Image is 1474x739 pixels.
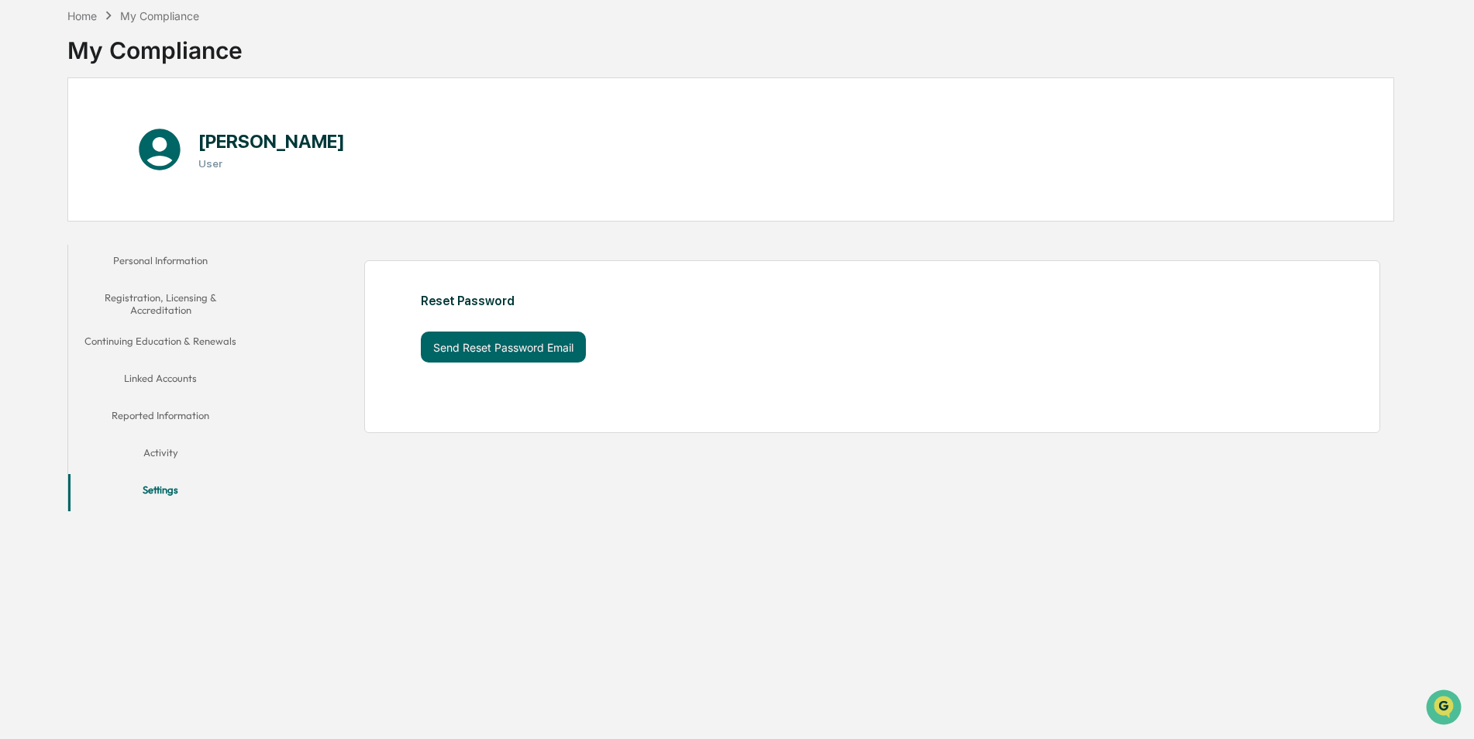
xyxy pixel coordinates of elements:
[53,119,254,134] div: Start new chat
[128,195,192,211] span: Attestations
[106,189,198,217] a: 🗄️Attestations
[68,325,253,363] button: Continuing Education & Renewals
[263,123,282,142] button: Start new chat
[31,195,100,211] span: Preclearance
[53,134,196,146] div: We're available if you need us!
[68,282,253,326] button: Registration, Licensing & Accreditation
[15,119,43,146] img: 1746055101610-c473b297-6a78-478c-a979-82029cc54cd1
[67,24,243,64] div: My Compliance
[68,363,253,400] button: Linked Accounts
[9,218,104,246] a: 🔎Data Lookup
[68,245,253,512] div: secondary tabs example
[68,474,253,511] button: Settings
[421,332,586,363] button: Send Reset Password Email
[15,226,28,239] div: 🔎
[112,197,125,209] div: 🗄️
[198,157,345,170] h3: User
[421,294,1144,308] div: Reset Password
[198,130,345,153] h1: [PERSON_NAME]
[68,400,253,437] button: Reported Information
[31,225,98,240] span: Data Lookup
[120,9,199,22] div: My Compliance
[67,9,97,22] div: Home
[9,189,106,217] a: 🖐️Preclearance
[1424,688,1466,730] iframe: Open customer support
[15,197,28,209] div: 🖐️
[68,245,253,282] button: Personal Information
[109,262,188,274] a: Powered byPylon
[68,437,253,474] button: Activity
[154,263,188,274] span: Pylon
[15,33,282,57] p: How can we help?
